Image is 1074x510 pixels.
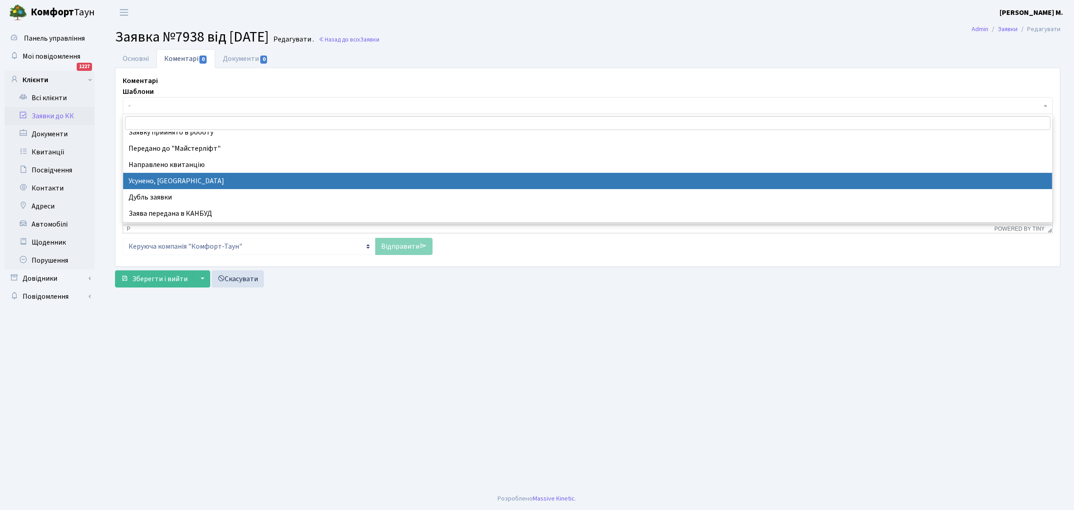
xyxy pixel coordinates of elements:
a: Основні [115,49,157,68]
a: Заявки [998,24,1018,34]
span: Панель управління [24,33,85,43]
a: Admin [972,24,988,34]
a: Довідники [5,269,95,287]
div: 1227 [77,63,92,71]
a: Коментарі [157,49,215,68]
button: Переключити навігацію [113,5,135,20]
nav: breadcrumb [958,20,1074,39]
li: Усунено, [GEOGRAPHIC_DATA] [123,173,1052,189]
a: Документи [5,125,95,143]
span: Зберегти і вийти [132,274,188,284]
li: Редагувати [1018,24,1060,34]
label: Коментарі [123,75,158,86]
a: Панель управління [5,29,95,47]
li: Заява передана в КАНБУД [123,205,1052,222]
small: Редагувати . [272,35,314,44]
a: Заявки до КК [5,107,95,125]
a: Powered by Tiny [995,226,1045,232]
label: Шаблони [123,86,154,97]
div: Розроблено . [498,494,576,504]
a: Автомобілі [5,215,95,233]
li: Дубль заявки [123,189,1052,205]
img: logo.png [9,4,27,22]
a: Мої повідомлення1227 [5,47,95,65]
li: Заявку прийнято в роботу [123,124,1052,140]
span: Заявка №7938 від [DATE] [115,27,269,47]
li: Передано до "Майстерліфт" [123,140,1052,157]
a: Massive Kinetic [533,494,575,503]
span: Таун [31,5,95,20]
div: Resize [1045,225,1052,233]
a: Квитанції [5,143,95,161]
a: Посвідчення [5,161,95,179]
a: Порушення [5,251,95,269]
a: Скасувати [212,270,264,287]
a: Документи [215,49,276,68]
span: - [123,97,1053,114]
span: 0 [260,56,267,64]
a: [PERSON_NAME] М. [1000,7,1063,18]
span: Заявки [360,35,379,44]
a: Всі клієнти [5,89,95,107]
span: - [129,101,1042,110]
li: Таку послугу не надаємо [123,222,1052,238]
a: Адреси [5,197,95,215]
a: Назад до всіхЗаявки [318,35,379,44]
b: Комфорт [31,5,74,19]
a: Щоденник [5,233,95,251]
a: Повідомлення [5,287,95,306]
span: 0 [199,56,207,64]
span: Мої повідомлення [23,51,80,61]
div: p [127,226,130,232]
button: Зберегти і вийти [115,270,194,287]
li: Направлено квитанцію [123,157,1052,173]
a: Клієнти [5,71,95,89]
a: Контакти [5,179,95,197]
b: [PERSON_NAME] М. [1000,8,1063,18]
body: Rich Text Area. Press ALT-0 for help. [7,7,922,17]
